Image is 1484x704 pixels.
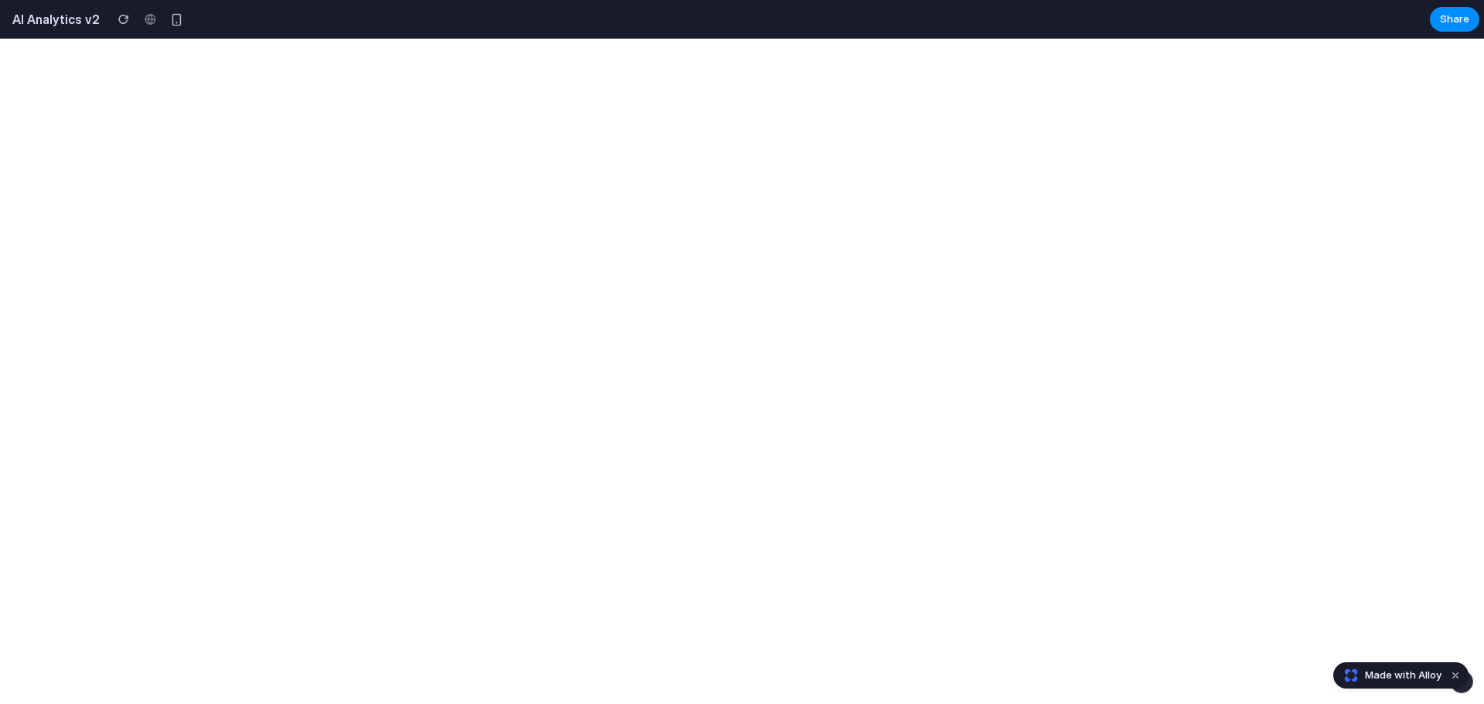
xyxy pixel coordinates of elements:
[1446,666,1465,685] button: Dismiss watermark
[6,10,100,29] h2: AI Analytics v2
[1440,12,1469,27] span: Share
[1334,668,1443,683] a: Made with Alloy
[1430,7,1479,32] button: Share
[1365,668,1441,683] span: Made with Alloy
